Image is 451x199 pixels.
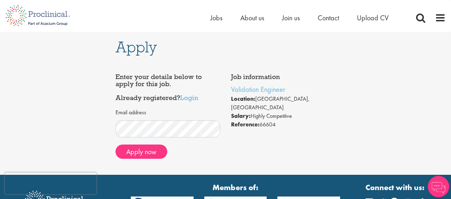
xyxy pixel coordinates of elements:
img: Chatbot [428,176,449,197]
strong: Members of: [131,182,340,193]
h4: Enter your details below to apply for this job. Already registered? [116,73,220,101]
a: Join us [282,13,300,22]
li: 66604 [231,120,336,129]
span: Apply [116,37,157,57]
li: [GEOGRAPHIC_DATA], [GEOGRAPHIC_DATA] [231,95,336,112]
a: Contact [318,13,339,22]
a: About us [240,13,264,22]
strong: Location: [231,95,255,103]
li: Highly Competitive [231,112,336,120]
h4: Job information [231,73,336,80]
a: Jobs [210,13,222,22]
a: Login [180,93,198,102]
a: Upload CV [357,13,389,22]
strong: Salary: [231,112,251,120]
a: Validation Engineer [231,85,285,94]
button: Apply now [116,145,167,159]
iframe: reCAPTCHA [5,173,96,194]
strong: Connect with us: [365,182,426,193]
label: Email address [116,109,146,117]
strong: Reference: [231,121,260,128]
